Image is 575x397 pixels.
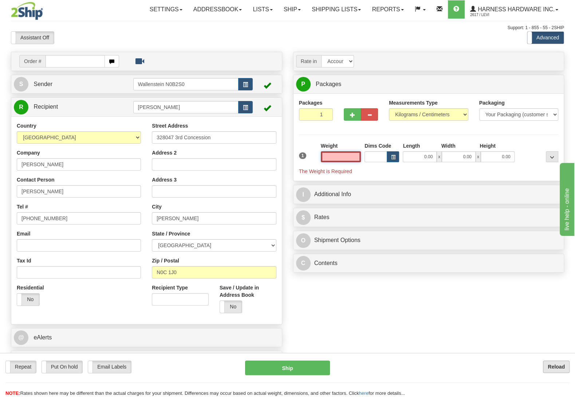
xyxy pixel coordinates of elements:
[5,4,67,13] div: live help - online
[34,334,52,340] span: eAlerts
[6,361,36,373] label: Repeat
[465,0,564,19] a: Harness Hardware Inc. 2617 / Levi
[11,32,54,44] label: Assistant Off
[17,176,54,183] label: Contact Person
[316,81,341,87] span: Packages
[144,0,188,19] a: Settings
[11,2,43,20] img: logo2617.jpg
[220,284,276,299] label: Save / Update in Address Book
[14,100,28,114] span: R
[321,142,338,149] label: Weight
[306,0,366,19] a: Shipping lists
[133,78,239,90] input: Sender Id
[220,301,242,313] label: No
[188,0,248,19] a: Addressbook
[479,99,505,106] label: Packaging
[152,203,161,210] label: City
[17,293,39,305] label: No
[5,390,20,396] span: NOTE:
[14,100,120,114] a: R Recipient
[17,284,44,291] label: Residential
[247,0,278,19] a: Lists
[152,284,188,291] label: Recipient Type
[152,176,177,183] label: Address 3
[11,25,564,31] div: Support: 1 - 855 - 55 - 2SHIP
[296,256,311,270] span: C
[296,210,311,225] span: $
[296,256,562,271] a: CContents
[365,142,391,149] label: Dims Code
[152,230,190,237] label: State / Province
[470,11,525,19] span: 2617 / Levi
[296,233,562,248] a: OShipment Options
[17,257,31,264] label: Tax Id
[296,77,311,92] span: P
[441,142,456,149] label: Width
[359,390,369,396] a: here
[14,330,279,345] a: @ eAlerts
[299,99,323,106] label: Packages
[389,99,438,106] label: Measurements Type
[17,122,36,129] label: Country
[296,55,321,67] span: Rate in
[366,0,409,19] a: Reports
[437,151,442,162] span: x
[558,161,574,236] iframe: chat widget
[296,187,562,202] a: IAdditional Info
[245,361,330,375] button: Ship
[14,330,28,345] span: @
[296,77,562,92] a: P Packages
[152,257,179,264] label: Zip / Postal
[17,203,28,210] label: Tel #
[133,101,239,113] input: Recipient Id
[14,77,133,92] a: S Sender
[296,187,311,202] span: I
[17,149,40,156] label: Company
[299,168,352,174] span: The Weight is Required
[403,142,420,149] label: Length
[546,151,558,162] div: ...
[14,77,28,92] span: S
[476,6,555,12] span: Harness Hardware Inc.
[88,361,131,373] label: Email Labels
[34,81,52,87] span: Sender
[296,233,311,248] span: O
[543,361,570,373] button: Reload
[296,210,562,225] a: $Rates
[548,364,565,370] b: Reload
[278,0,306,19] a: Ship
[17,230,30,237] label: Email
[152,122,188,129] label: Street Address
[19,55,46,67] span: Order #
[527,32,564,44] label: Advanced
[42,361,83,373] label: Put On hold
[480,142,496,149] label: Height
[152,149,177,156] label: Address 2
[476,151,481,162] span: x
[152,131,276,144] input: Enter a location
[34,104,58,110] span: Recipient
[299,152,307,159] span: 1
